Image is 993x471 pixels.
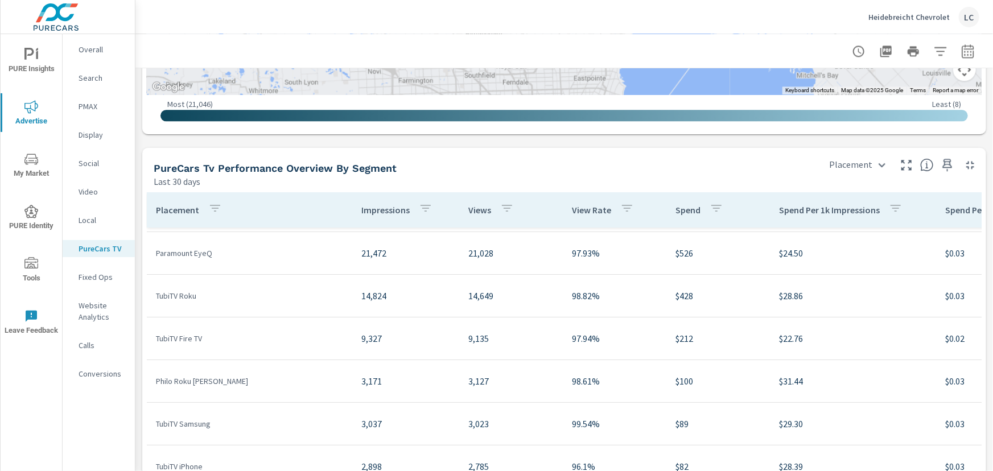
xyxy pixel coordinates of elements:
[468,246,554,260] p: 21,028
[822,155,893,175] div: Placement
[572,246,657,260] p: 97.93%
[675,332,761,345] p: $212
[79,340,126,351] p: Calls
[468,374,554,388] p: 3,127
[675,289,761,303] p: $428
[4,205,59,233] span: PURE Identity
[4,309,59,337] span: Leave Feedback
[63,41,135,58] div: Overall
[468,204,491,216] p: Views
[959,7,979,27] div: LC
[779,246,927,260] p: $24.50
[361,332,450,345] p: 9,327
[572,204,611,216] p: View Rate
[154,175,200,188] p: Last 30 days
[156,247,343,259] p: Paramount EyeQ
[779,374,927,388] p: $31.44
[933,87,978,93] a: Report a map error
[79,44,126,55] p: Overall
[63,268,135,286] div: Fixed Ops
[79,158,126,169] p: Social
[868,12,950,22] p: Heidebreicht Chevrolet
[675,374,761,388] p: $100
[63,337,135,354] div: Calls
[79,300,126,323] p: Website Analytics
[156,333,343,344] p: TubiTV Fire TV
[154,162,397,174] h5: PureCars Tv Performance Overview By Segment
[79,271,126,283] p: Fixed Ops
[1,34,62,348] div: nav menu
[875,40,897,63] button: "Export Report to PDF"
[572,289,657,303] p: 98.82%
[63,297,135,325] div: Website Analytics
[785,86,834,94] button: Keyboard shortcuts
[63,183,135,200] div: Video
[156,204,199,216] p: Placement
[79,214,126,226] p: Local
[79,368,126,379] p: Conversions
[79,72,126,84] p: Search
[156,290,343,301] p: TubiTV Roku
[4,257,59,285] span: Tools
[953,58,976,81] button: Map camera controls
[468,289,554,303] p: 14,649
[4,100,59,128] span: Advertise
[929,40,952,63] button: Apply Filters
[63,126,135,143] div: Display
[150,80,187,94] img: Google
[361,246,450,260] p: 21,472
[779,417,927,431] p: $29.30
[156,418,343,429] p: TubiTV Samsung
[572,417,657,431] p: 99.54%
[675,417,761,431] p: $89
[468,417,554,431] p: 3,023
[63,69,135,86] div: Search
[920,158,934,172] span: This is a summary of PureCars TV performance by various segments. Use the dropdown in the top rig...
[150,80,187,94] a: Open this area in Google Maps (opens a new window)
[938,156,957,174] span: Save this to your personalized report
[961,156,979,174] button: Minimize Widget
[957,40,979,63] button: Select Date Range
[572,374,657,388] p: 98.61%
[63,240,135,257] div: PureCars TV
[167,99,213,109] p: Most ( 21,046 )
[63,155,135,172] div: Social
[79,186,126,197] p: Video
[79,243,126,254] p: PureCars TV
[79,101,126,112] p: PMAX
[779,289,927,303] p: $28.86
[361,374,450,388] p: 3,171
[572,332,657,345] p: 97.94%
[4,152,59,180] span: My Market
[675,246,761,260] p: $526
[361,204,410,216] p: Impressions
[4,48,59,76] span: PURE Insights
[468,332,554,345] p: 9,135
[902,40,925,63] button: Print Report
[63,98,135,115] div: PMAX
[361,289,450,303] p: 14,824
[932,99,961,109] p: Least ( 8 )
[841,87,903,93] span: Map data ©2025 Google
[897,156,916,174] button: Make Fullscreen
[361,417,450,431] p: 3,037
[63,212,135,229] div: Local
[779,204,880,216] p: Spend Per 1k Impressions
[675,204,701,216] p: Spend
[156,375,343,387] p: Philo Roku [PERSON_NAME]
[910,87,926,93] a: Terms (opens in new tab)
[79,129,126,141] p: Display
[63,365,135,382] div: Conversions
[779,332,927,345] p: $22.76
